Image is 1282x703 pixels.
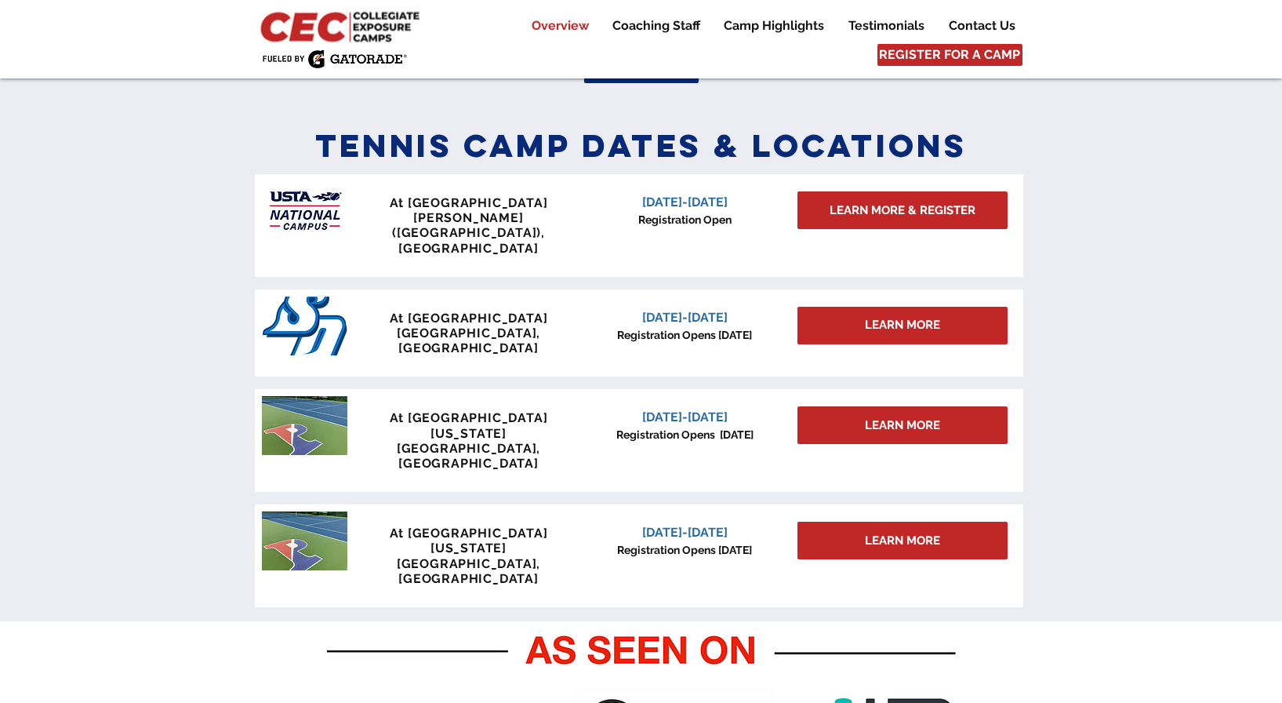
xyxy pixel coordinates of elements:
span: LEARN MORE [865,533,940,549]
span: At [GEOGRAPHIC_DATA] [390,311,548,326]
img: USTA Campus image_edited.jpg [262,181,347,240]
a: REGISTER FOR A CAMP [877,44,1022,66]
p: Camp Highlights [716,16,832,35]
img: CEC Logo Primary_edited.jpg [257,8,427,44]
span: [GEOGRAPHIC_DATA], [GEOGRAPHIC_DATA] [397,556,540,586]
p: Coaching Staff [605,16,708,35]
img: San_Diego_Toreros_logo.png [262,297,347,355]
a: LEARN MORE [797,522,1008,559]
a: Contact Us [937,16,1026,35]
span: At [GEOGRAPHIC_DATA][US_STATE] [390,526,548,555]
span: Registration Opens [DATE] [617,544,752,556]
span: Registration Opens [DATE] [617,329,752,341]
p: Overview [524,16,597,35]
nav: Site [508,16,1026,35]
span: Tennis Camp Dates & Locations [315,126,968,166]
span: Registration Opens [DATE] [616,428,754,441]
a: Coaching Staff [601,16,711,35]
span: LEARN MORE & REGISTER [830,202,975,219]
span: At [GEOGRAPHIC_DATA][US_STATE] [390,410,548,440]
span: [GEOGRAPHIC_DATA], [GEOGRAPHIC_DATA] [397,326,540,355]
span: [DATE]-[DATE] [642,525,728,540]
span: [DATE]-[DATE] [642,195,728,209]
span: LEARN MORE [865,317,940,333]
span: LEARN MORE [865,417,940,434]
span: [PERSON_NAME] ([GEOGRAPHIC_DATA]), [GEOGRAPHIC_DATA] [392,210,545,255]
span: Registration Open [638,213,732,226]
span: [DATE]-[DATE] [642,410,728,424]
img: Fueled by Gatorade.png [262,49,407,68]
a: LEARN MORE [797,406,1008,444]
span: REGISTER FOR A CAMP [879,46,1020,64]
a: LEARN MORE & REGISTER [797,191,1008,229]
p: Contact Us [941,16,1023,35]
img: penn tennis courts with logo.jpeg [262,512,347,570]
p: Testimonials [841,16,932,35]
a: Testimonials [837,16,936,35]
a: Overview [520,16,600,35]
img: penn tennis courts with logo.jpeg [262,396,347,455]
div: LEARN MORE [797,307,1008,344]
a: Camp Highlights [712,16,836,35]
span: [DATE]-[DATE] [642,310,728,325]
span: At [GEOGRAPHIC_DATA] [390,195,548,210]
span: [GEOGRAPHIC_DATA], [GEOGRAPHIC_DATA] [397,441,540,471]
